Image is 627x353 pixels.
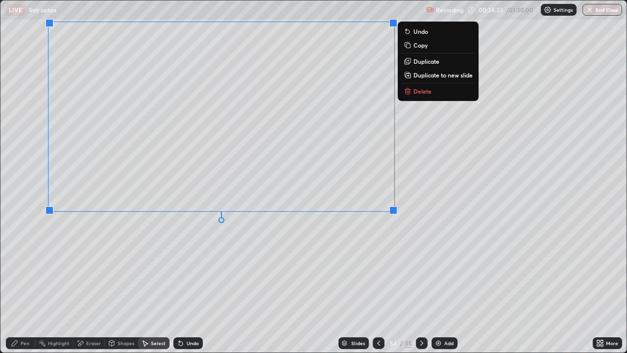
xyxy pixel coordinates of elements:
[554,7,573,12] p: Settings
[413,41,428,49] p: Copy
[118,341,134,346] div: Shapes
[426,6,434,14] img: recording.375f2c34.svg
[388,340,398,346] div: 54
[413,57,439,65] p: Duplicate
[86,341,101,346] div: Eraser
[582,4,622,16] button: End Class
[413,87,432,95] p: Delete
[586,6,594,14] img: end-class-cross
[351,341,365,346] div: Slides
[402,25,475,37] button: Undo
[436,6,463,14] p: Recording
[413,27,428,35] p: Undo
[402,69,475,81] button: Duplicate to new slide
[444,341,454,346] div: Add
[405,339,412,348] div: 55
[402,39,475,51] button: Copy
[544,6,552,14] img: class-settings-icons
[48,341,70,346] div: Highlight
[9,6,22,14] p: LIVE
[29,6,56,14] p: Ray optics
[400,340,403,346] div: /
[187,341,199,346] div: Undo
[434,339,442,347] img: add-slide-button
[21,341,29,346] div: Pen
[606,341,618,346] div: More
[402,55,475,67] button: Duplicate
[151,341,166,346] div: Select
[413,71,473,79] p: Duplicate to new slide
[402,85,475,97] button: Delete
